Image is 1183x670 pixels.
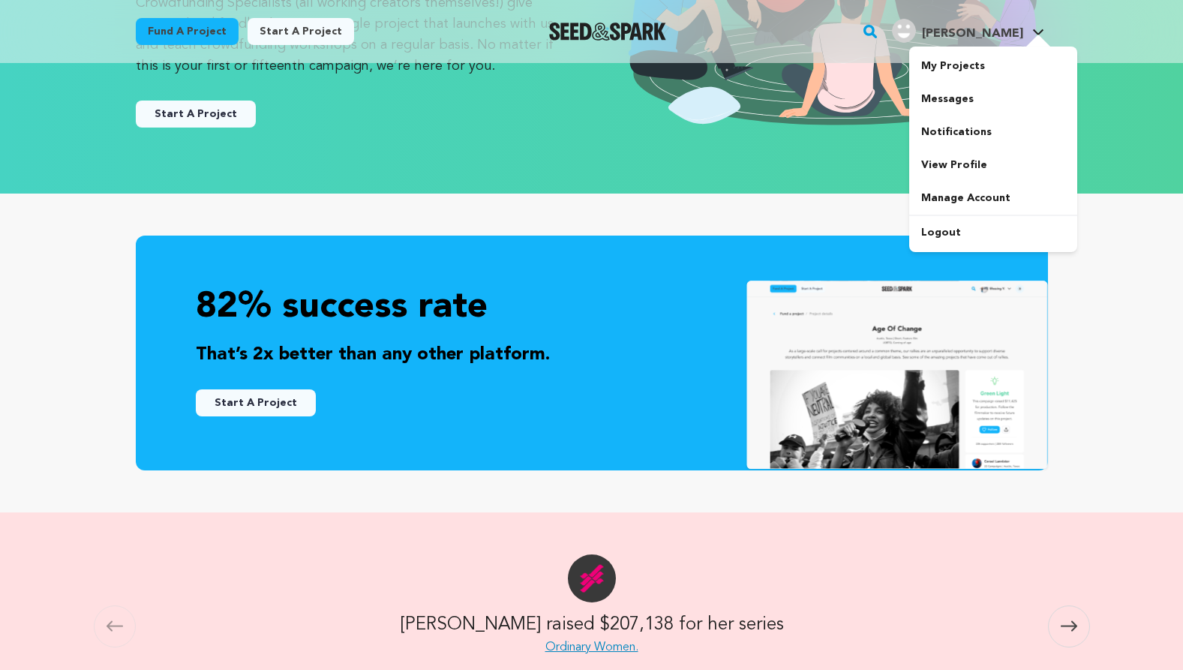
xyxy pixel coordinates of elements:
a: Logout [909,216,1077,249]
a: View Profile [909,149,1077,182]
span: Macklin T.'s Profile [889,16,1047,47]
a: Notifications [909,116,1077,149]
p: That’s 2x better than any other platform. [196,341,988,368]
div: Macklin T.'s Profile [892,19,1023,43]
a: Macklin T.'s Profile [889,16,1047,43]
button: Start A Project [136,101,256,128]
button: Start A Project [196,389,316,416]
a: Ordinary Women. [545,641,638,653]
a: Messages [909,83,1077,116]
a: Start a project [248,18,354,45]
a: Manage Account [909,182,1077,215]
a: My Projects [909,50,1077,83]
a: Seed&Spark Homepage [549,23,667,41]
img: seedandspark project details screen [745,280,1049,471]
a: Fund a project [136,18,239,45]
h2: [PERSON_NAME] raised $207,138 for her series [400,611,784,638]
img: Ordinary Women [568,554,616,602]
span: [PERSON_NAME] [922,28,1023,40]
img: Seed&Spark Logo Dark Mode [549,23,667,41]
p: 82% success rate [196,284,988,332]
img: user.png [892,19,916,43]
